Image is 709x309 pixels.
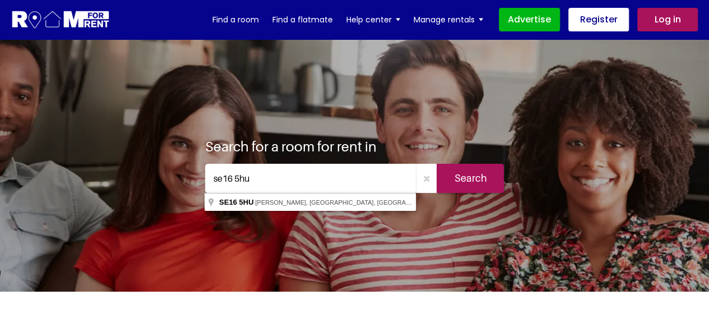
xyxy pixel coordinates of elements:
input: Where do you want to live. Search by town or postcode [205,164,416,193]
h1: Search for a room for rent in [205,138,377,155]
a: Find a room [212,11,259,28]
span: [PERSON_NAME], [GEOGRAPHIC_DATA], [GEOGRAPHIC_DATA] [255,199,441,206]
input: Search [437,164,504,193]
a: Find a flatmate [272,11,333,28]
a: Manage rentals [414,11,483,28]
img: Logo for Room for Rent, featuring a welcoming design with a house icon and modern typography [11,10,110,30]
span: SE16 5HU [219,198,253,206]
a: Advertise [499,8,560,31]
a: Register [568,8,629,31]
a: Log in [637,8,698,31]
a: Help center [346,11,400,28]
